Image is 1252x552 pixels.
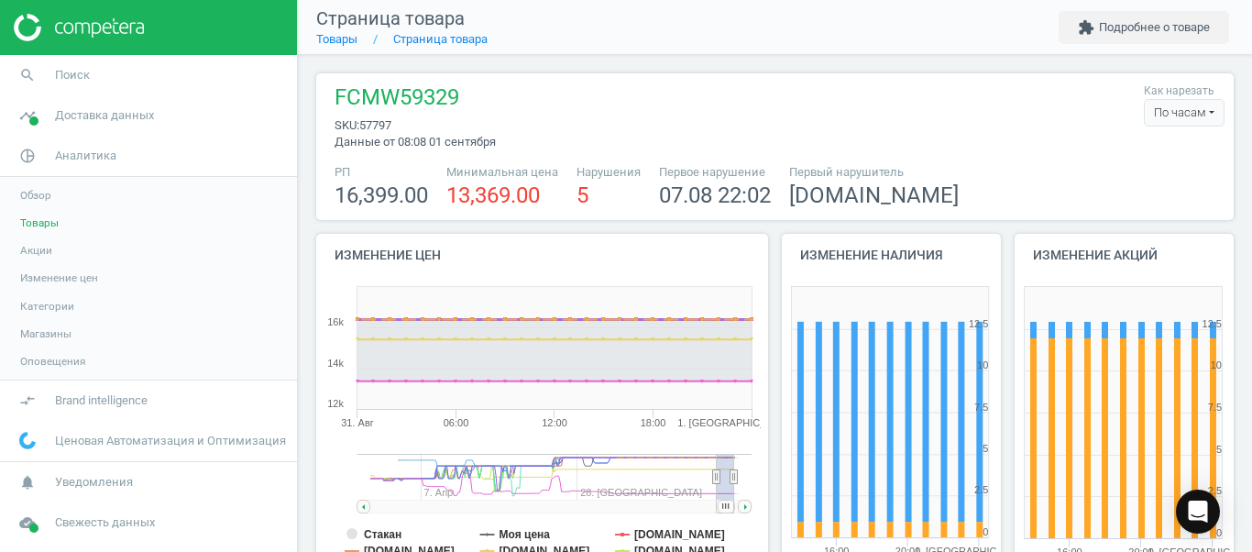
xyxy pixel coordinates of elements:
text: 10 [977,359,988,370]
span: Ценовая Автоматизация и Оптимизация [55,433,286,449]
text: 2.5 [1207,485,1221,496]
text: 12.5 [1202,318,1221,329]
span: РП [335,164,428,181]
span: Свежесть данных [55,514,155,531]
text: 18:00 [641,417,666,428]
span: Магазины [20,326,71,341]
i: extension [1078,19,1094,36]
i: timeline [10,98,45,133]
text: 12:00 [542,417,567,428]
span: Уведомления [55,474,133,491]
span: Страница товара [316,7,465,29]
span: 16,399.00 [335,182,428,208]
span: [DOMAIN_NAME] [789,182,959,208]
span: Доставка данных [55,107,154,124]
span: Минимальная цена [446,164,558,181]
span: Нарушения [577,164,641,181]
i: cloud_done [10,505,45,540]
span: Аналитика [55,148,116,164]
h4: Изменение акций [1015,234,1234,277]
span: Brand intelligence [55,392,148,409]
text: 12.5 [969,318,988,329]
i: search [10,58,45,93]
img: ajHJNr6hYgQAAAAASUVORK5CYII= [14,14,144,41]
span: sku : [335,118,359,132]
h4: Изменение цен [316,234,768,277]
span: Категории [20,299,74,314]
div: По часам [1144,99,1225,127]
img: wGWNvw8QSZomAAAAABJRU5ErkJggg== [19,432,36,449]
span: 07.08 22:02 [659,182,771,208]
span: 5 [577,182,588,208]
span: Акции [20,243,52,258]
text: 5 [1216,444,1222,455]
span: Обзор [20,188,51,203]
text: 2.5 [974,485,988,496]
span: Первое нарушение [659,164,771,181]
text: 0 [983,527,988,538]
h4: Изменение наличия [782,234,1001,277]
i: notifications [10,465,45,500]
tspan: Моя цена [500,528,551,541]
button: extensionПодробнее о товаре [1059,11,1229,44]
span: Оповещения [20,354,85,369]
div: Open Intercom Messenger [1176,490,1220,534]
a: Страница товара [393,32,488,46]
text: 16k [327,316,344,327]
text: 14k [327,358,344,369]
text: 7.5 [1207,402,1221,413]
span: Поиск [55,67,90,83]
span: 57797 [359,118,391,132]
span: FCMW59329 [335,83,496,117]
tspan: 31. Авг [341,417,374,428]
text: 5 [983,444,988,455]
tspan: [DOMAIN_NAME] [634,528,725,541]
span: Данные от 08:08 01 сентября [335,135,496,149]
i: pie_chart_outlined [10,138,45,173]
text: 10 [1211,359,1222,370]
span: Товары [20,215,59,230]
span: 13,369.00 [446,182,540,208]
tspan: Стакан [364,528,401,541]
tspan: 1. [GEOGRAPHIC_DATA] [677,417,794,428]
span: Первый нарушитель [789,164,959,181]
i: compare_arrows [10,383,45,418]
a: Товары [316,32,357,46]
text: 06:00 [444,417,469,428]
span: Изменение цен [20,270,98,285]
label: Как нарезать [1144,83,1214,99]
text: 7.5 [974,402,988,413]
text: 12k [327,398,344,409]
